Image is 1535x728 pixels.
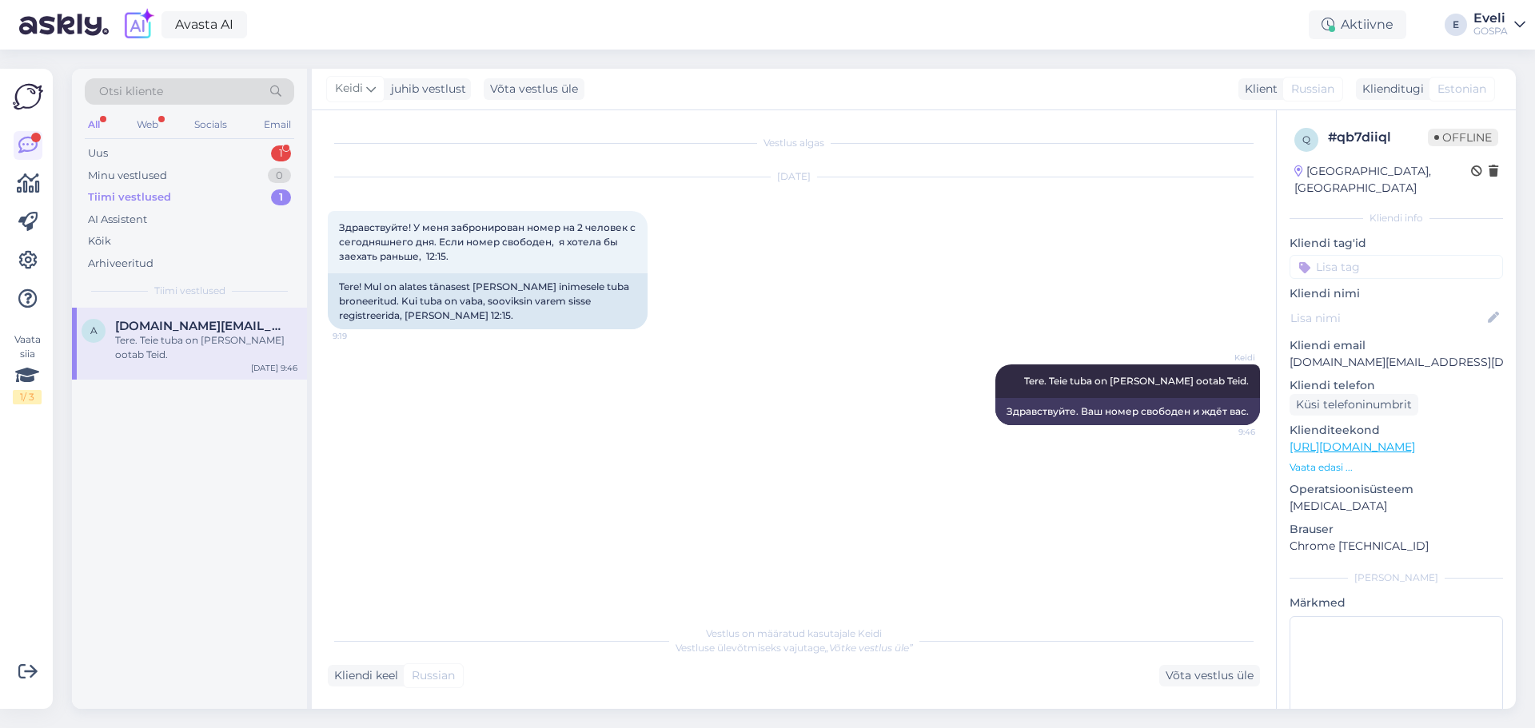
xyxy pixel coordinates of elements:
[328,273,648,329] div: Tere! Mul on alates tänasest [PERSON_NAME] inimesele tuba broneeritud. Kui tuba on vaba, sooviksi...
[88,212,147,228] div: AI Assistent
[154,284,225,298] span: Tiimi vestlused
[1445,14,1467,36] div: E
[122,8,155,42] img: explore-ai
[1294,163,1471,197] div: [GEOGRAPHIC_DATA], [GEOGRAPHIC_DATA]
[335,80,363,97] span: Keidi
[1238,81,1278,97] div: Klient
[484,78,584,100] div: Võta vestlus üle
[1290,377,1503,394] p: Kliendi telefon
[90,324,98,336] span: a
[1290,354,1503,371] p: [DOMAIN_NAME][EMAIL_ADDRESS][DOMAIN_NAME]
[88,145,108,161] div: Uus
[1290,394,1418,416] div: Küsi telefoninumbrit
[1290,595,1503,611] p: Märkmed
[995,398,1260,425] div: Здравствуйте. Ваш номер свободен и ждёт вас.
[1290,211,1503,225] div: Kliendi info
[1473,12,1508,25] div: Eveli
[1195,426,1255,438] span: 9:46
[1356,81,1424,97] div: Klienditugi
[115,333,297,362] div: Tere. Teie tuba on [PERSON_NAME] ootab Teid.
[161,11,247,38] a: Avasta AI
[1290,538,1503,555] p: Chrome [TECHNICAL_ID]
[328,667,398,684] div: Kliendi keel
[706,627,882,639] span: Vestlus on määratud kasutajale Keidi
[1473,25,1508,38] div: GOSPA
[1290,337,1503,354] p: Kliendi email
[88,189,171,205] div: Tiimi vestlused
[1159,665,1260,686] div: Võta vestlus üle
[268,168,291,184] div: 0
[99,83,163,100] span: Otsi kliente
[88,256,153,272] div: Arhiveeritud
[1290,571,1503,585] div: [PERSON_NAME]
[1290,440,1415,454] a: [URL][DOMAIN_NAME]
[1302,133,1310,145] span: q
[85,114,103,135] div: All
[251,362,297,374] div: [DATE] 9:46
[88,168,167,184] div: Minu vestlused
[1290,498,1503,515] p: [MEDICAL_DATA]
[13,390,42,404] div: 1 / 3
[1290,481,1503,498] p: Operatsioonisüsteem
[1024,375,1249,387] span: Tere. Teie tuba on [PERSON_NAME] ootab Teid.
[1473,12,1525,38] a: EveliGOSPA
[1291,81,1334,97] span: Russian
[1437,81,1486,97] span: Estonian
[676,642,913,654] span: Vestluse ülevõtmiseks vajutage
[261,114,294,135] div: Email
[13,82,43,112] img: Askly Logo
[1290,422,1503,439] p: Klienditeekond
[1195,352,1255,364] span: Keidi
[1428,129,1498,146] span: Offline
[1290,460,1503,475] p: Vaata edasi ...
[1290,285,1503,302] p: Kliendi nimi
[385,81,466,97] div: juhib vestlust
[191,114,230,135] div: Socials
[412,667,455,684] span: Russian
[339,221,638,262] span: Здравствуйте! У меня забронирован номер на 2 человек с сегодняшнего дня. Если номер свободен, я х...
[88,233,111,249] div: Kõik
[271,189,291,205] div: 1
[328,169,1260,184] div: [DATE]
[333,330,393,342] span: 9:19
[1290,255,1503,279] input: Lisa tag
[1290,521,1503,538] p: Brauser
[1309,10,1406,39] div: Aktiivne
[1290,235,1503,252] p: Kliendi tag'id
[271,145,291,161] div: 1
[1328,128,1428,147] div: # qb7diiql
[13,332,42,404] div: Vaata siia
[825,642,913,654] i: „Võtke vestlus üle”
[134,114,161,135] div: Web
[115,319,281,333] span: anna.bezborodova.fi@gmail.com
[1290,309,1485,327] input: Lisa nimi
[328,136,1260,150] div: Vestlus algas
